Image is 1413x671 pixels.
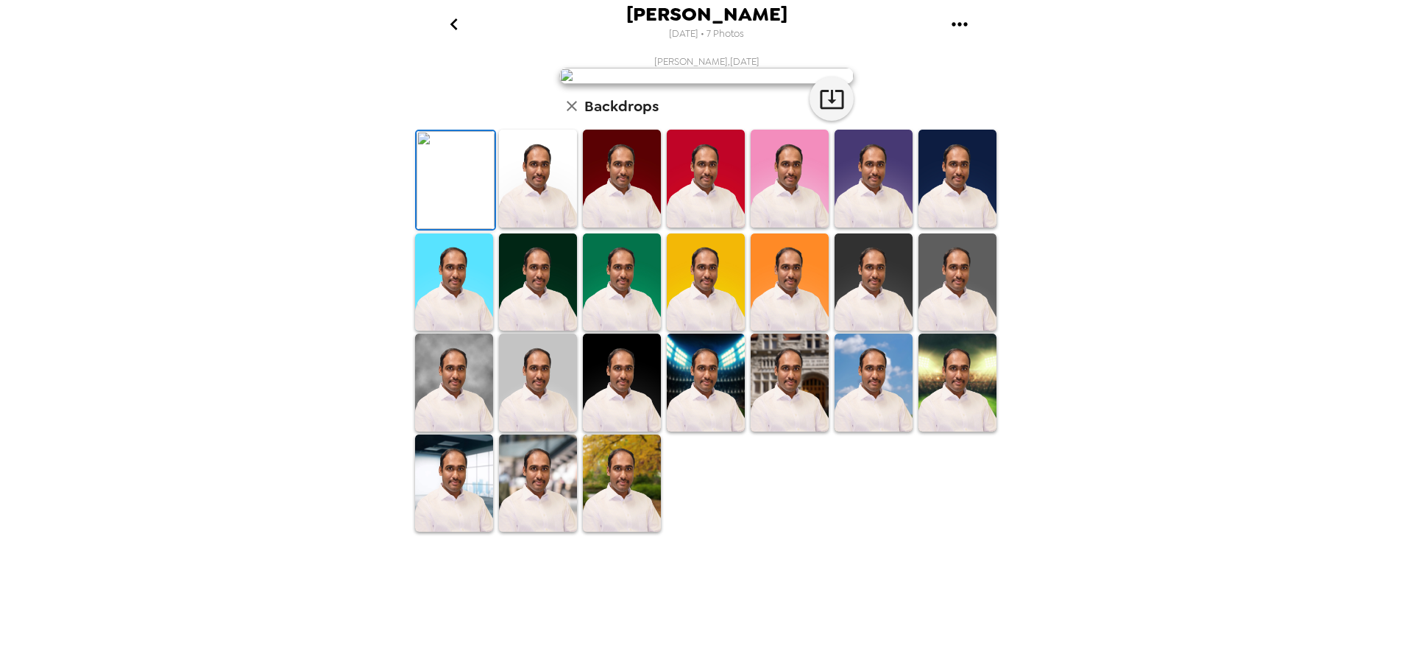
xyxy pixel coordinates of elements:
[669,24,744,44] span: [DATE] • 7 Photos
[417,131,495,229] img: Original
[559,68,854,84] img: user
[654,55,759,68] span: [PERSON_NAME] , [DATE]
[584,94,659,118] h6: Backdrops
[626,4,787,24] span: [PERSON_NAME]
